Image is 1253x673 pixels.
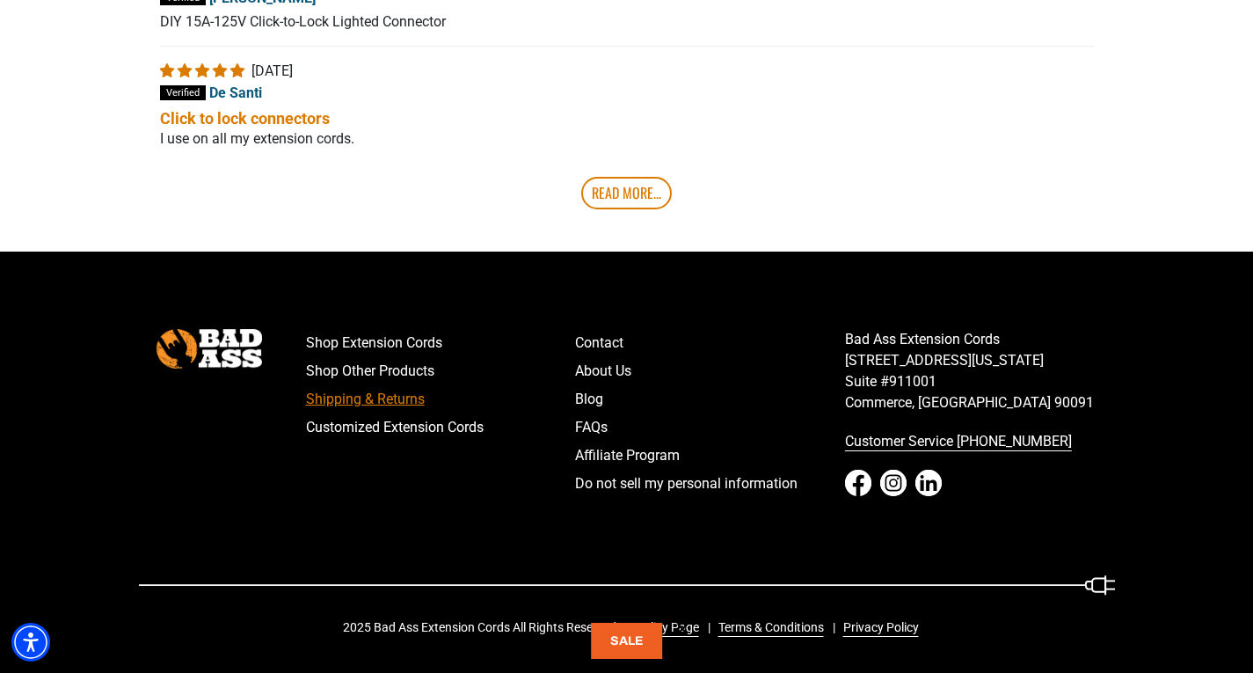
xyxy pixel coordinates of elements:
[160,129,1094,149] p: I use on all my extension cords.
[306,357,576,385] a: Shop Other Products
[343,618,931,637] div: 2025 Bad Ass Extension Cords All Rights Reserved.
[575,470,845,498] a: Do not sell my personal information
[251,62,293,79] span: [DATE]
[209,84,262,100] span: De Santi
[575,329,845,357] a: Contact
[629,618,699,637] a: Policy Page
[575,442,845,470] a: Affiliate Program
[711,618,824,637] a: Terms & Conditions
[845,428,1115,456] a: call 833-674-1699
[160,107,1094,129] b: Click to lock connectors
[581,177,672,208] a: Read More...
[160,62,248,79] span: 5 star review
[11,623,50,662] div: Accessibility Menu
[160,12,1094,32] p: DIY 15A-125V Click-to-Lock Lighted Connector
[836,618,919,637] a: Privacy Policy
[915,470,942,496] a: LinkedIn - open in a new tab
[575,357,845,385] a: About Us
[306,385,576,413] a: Shipping & Returns
[575,385,845,413] a: Blog
[157,329,262,369] img: Bad Ass Extension Cords
[306,329,576,357] a: Shop Extension Cords
[306,413,576,442] a: Customized Extension Cords
[880,470,907,496] a: Instagram - open in a new tab
[575,413,845,442] a: FAQs
[845,470,871,496] a: Facebook - open in a new tab
[845,329,1115,413] p: Bad Ass Extension Cords [STREET_ADDRESS][US_STATE] Suite #911001 Commerce, [GEOGRAPHIC_DATA] 90091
